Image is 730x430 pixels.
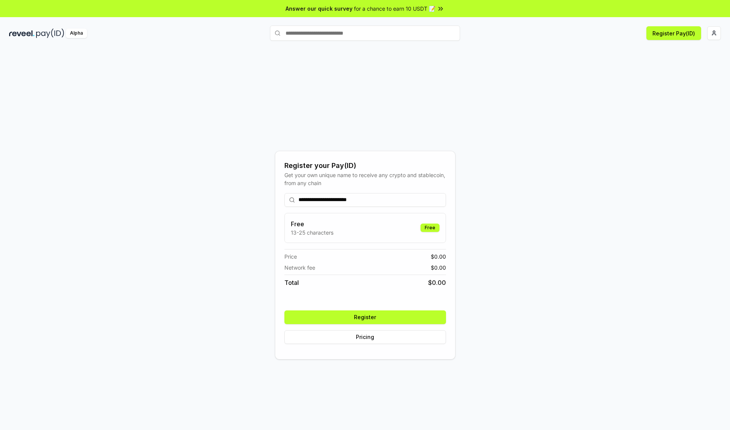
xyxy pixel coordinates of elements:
[431,264,446,272] span: $ 0.00
[284,330,446,344] button: Pricing
[284,278,299,287] span: Total
[354,5,435,13] span: for a chance to earn 10 USDT 📝
[646,26,701,40] button: Register Pay(ID)
[284,160,446,171] div: Register your Pay(ID)
[421,224,440,232] div: Free
[286,5,352,13] span: Answer our quick survey
[284,310,446,324] button: Register
[291,219,333,229] h3: Free
[284,171,446,187] div: Get your own unique name to receive any crypto and stablecoin, from any chain
[284,253,297,261] span: Price
[291,229,333,237] p: 13-25 characters
[36,29,64,38] img: pay_id
[431,253,446,261] span: $ 0.00
[66,29,87,38] div: Alpha
[284,264,315,272] span: Network fee
[9,29,35,38] img: reveel_dark
[428,278,446,287] span: $ 0.00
